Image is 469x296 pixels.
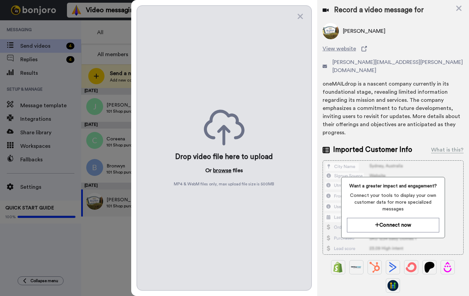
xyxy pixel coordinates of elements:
[205,166,243,175] p: Or files
[332,58,464,74] span: [PERSON_NAME][EMAIL_ADDRESS][PERSON_NAME][DOMAIN_NAME]
[406,262,417,273] img: ConvertKit
[333,262,344,273] img: Shopify
[351,262,362,273] img: Ontraport
[323,45,356,53] span: View website
[333,145,412,155] span: Imported Customer Info
[347,192,439,212] span: Connect your tools to display your own customer data for more specialized messages
[442,262,453,273] img: Drip
[369,262,380,273] img: Hubspot
[388,280,398,291] img: GoHighLevel
[175,152,273,162] div: Drop video file here to upload
[388,262,398,273] img: ActiveCampaign
[174,181,274,187] span: MP4 & WebM files only, max upload file size is 500 MB
[347,183,439,189] span: Want a greater impact and engagement?
[323,80,464,137] div: oneMAILdrop is a nascent company currently in its foundational stage, revealing limited informati...
[424,262,435,273] img: Patreon
[323,45,464,53] a: View website
[431,146,464,154] div: What is this?
[213,166,231,175] button: browse
[347,218,439,232] button: Connect now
